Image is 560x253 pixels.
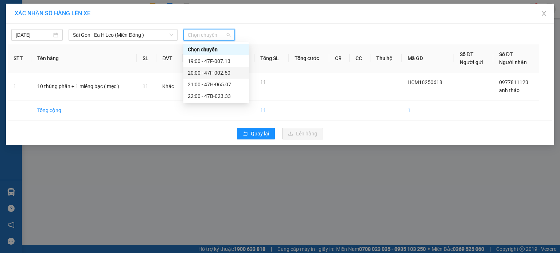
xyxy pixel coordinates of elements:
td: 11 [254,100,288,120]
button: uploadLên hàng [282,128,323,139]
th: CC [350,44,370,72]
div: 19:00 - 47F-007.13 [188,57,245,65]
span: XÁC NHẬN SỐ HÀNG LÊN XE [15,10,90,17]
span: Sài Gòn - Ea H'Leo (Miền Đông ) [73,29,173,40]
td: Khác [156,72,183,100]
td: 1 [402,100,454,120]
th: SL [137,44,156,72]
th: Mã GD [402,44,454,72]
th: STT [8,44,31,72]
span: close [541,11,547,16]
th: CR [329,44,350,72]
span: Người nhận [499,59,527,65]
span: 11 [260,79,266,85]
span: down [169,33,174,37]
div: 20:00 - 47F-002.50 [188,69,245,77]
th: Tên hàng [31,44,137,72]
button: rollbackQuay lại [237,128,275,139]
th: Tổng SL [254,44,288,72]
th: Loại hàng [183,44,222,72]
span: rollback [243,131,248,137]
td: Tổng cộng [31,100,137,120]
th: Tổng cước [289,44,329,72]
div: 22:00 - 47B-023.33 [188,92,245,100]
button: Close [534,4,554,24]
span: HCM10250618 [408,79,442,85]
span: Người gửi [460,59,483,65]
th: ĐVT [156,44,183,72]
th: Thu hộ [370,44,402,72]
div: Chọn chuyến [183,44,249,55]
span: 11 [143,83,148,89]
input: 14/10/2025 [16,31,52,39]
span: anh thảo [499,87,520,93]
div: Chọn chuyến [188,46,245,54]
span: Chọn chuyến [188,29,230,40]
td: 1 [8,72,31,100]
span: 0977811123 [499,79,528,85]
span: Số ĐT [460,51,474,57]
span: Quay lại [251,130,269,138]
span: Số ĐT [499,51,513,57]
div: 21:00 - 47H-065.07 [188,80,245,88]
td: 10 thùng phân + 1 miếng bạc ( mẹc ) [31,72,137,100]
